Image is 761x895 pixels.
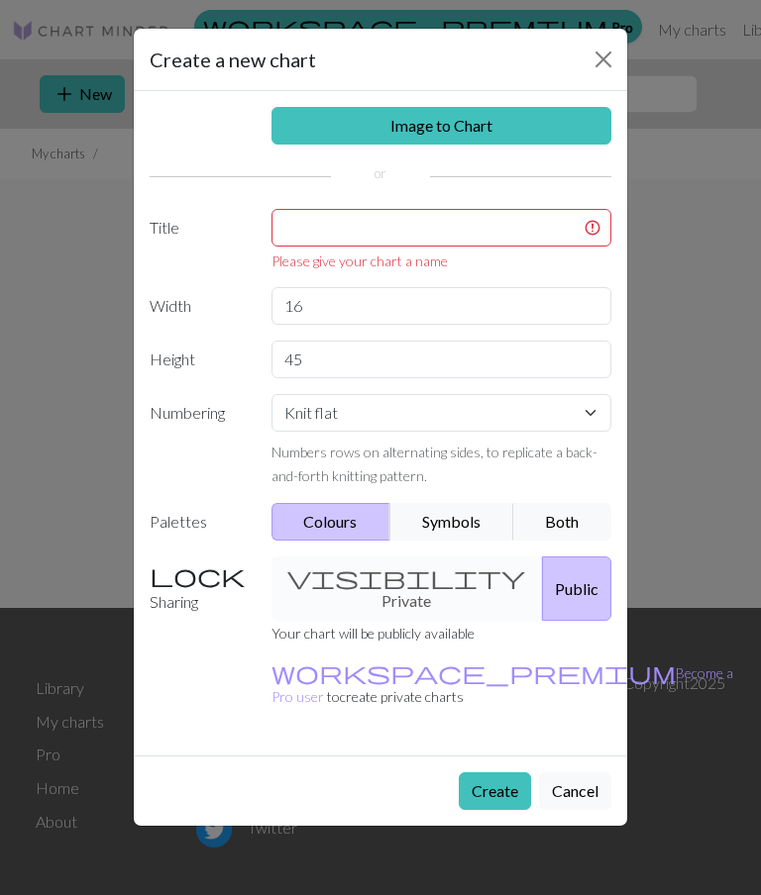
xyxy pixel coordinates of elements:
[272,250,612,271] div: Please give your chart a name
[272,107,612,145] a: Image to Chart
[389,503,514,541] button: Symbols
[588,44,619,75] button: Close
[459,772,531,810] button: Create
[138,287,260,325] label: Width
[138,209,260,271] label: Title
[150,45,316,74] h5: Create a new chart
[138,394,260,487] label: Numbering
[138,503,260,541] label: Palettes
[272,658,676,686] span: workspace_premium
[272,625,475,642] small: Your chart will be publicly available
[272,503,391,541] button: Colours
[513,503,612,541] button: Both
[272,664,733,705] a: Become a Pro user
[272,664,733,705] small: to create private charts
[542,556,611,621] button: Public
[138,556,260,621] label: Sharing
[539,772,611,810] button: Cancel
[138,341,260,378] label: Height
[272,444,598,484] small: Numbers rows on alternating sides, to replicate a back-and-forth knitting pattern.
